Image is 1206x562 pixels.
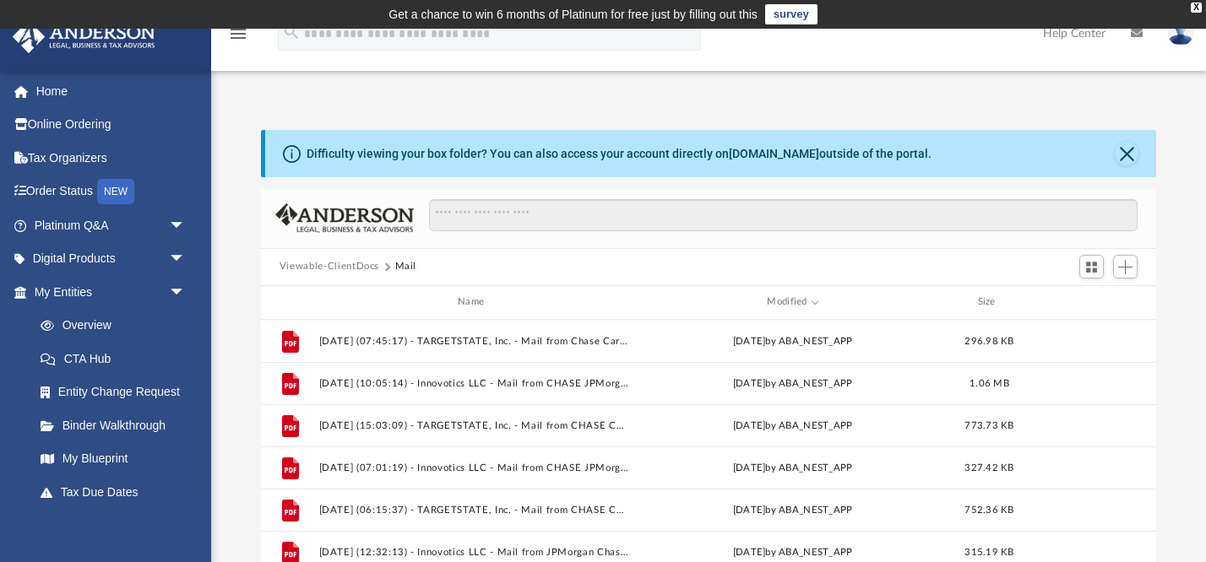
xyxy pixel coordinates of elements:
[24,376,211,409] a: Entity Change Request
[12,141,211,175] a: Tax Organizers
[12,74,211,108] a: Home
[24,475,211,509] a: Tax Due Dates
[955,295,1023,310] div: Size
[1079,255,1105,278] button: Switch to Grid View
[318,505,629,516] button: [DATE] (06:15:37) - TARGETSTATE, Inc. - Mail from CHASE CARD SERVICES.pdf
[637,376,948,391] div: [DATE] by ABA_NEST_APP
[964,505,1013,514] span: 752.36 KB
[228,24,248,44] i: menu
[637,295,948,310] div: Modified
[318,547,629,558] button: [DATE] (12:32:13) - Innovotics LLC - Mail from JPMorgan Chase Bank, N.A..pdf
[282,23,301,41] i: search
[1191,3,1202,13] div: close
[637,544,948,559] div: [DATE] by ABA_NEST_APP
[765,4,818,24] a: survey
[12,275,211,309] a: My Entitiesarrow_drop_down
[12,242,211,276] a: Digital Productsarrow_drop_down
[24,442,203,476] a: My Blueprint
[1168,21,1193,46] img: User Pic
[12,208,211,242] a: Platinum Q&Aarrow_drop_down
[729,147,819,160] a: [DOMAIN_NAME]
[964,336,1013,345] span: 296.98 KB
[318,378,629,389] button: [DATE] (10:05:14) - Innovotics LLC - Mail from CHASE JPMorgan Chase Bank, N.A..pdf
[637,502,948,517] div: [DATE] by ABA_NEST_APP
[8,20,160,53] img: Anderson Advisors Platinum Portal
[637,333,948,349] div: [DATE] by ABA_NEST_APP
[388,4,758,24] div: Get a chance to win 6 months of Platinum for free just by filling out this
[269,295,311,310] div: id
[1115,142,1138,165] button: Close
[280,259,379,274] button: Viewable-ClientDocs
[12,175,211,209] a: Order StatusNEW
[318,336,629,347] button: [DATE] (07:45:17) - TARGETSTATE, Inc. - Mail from Chase Card Services.pdf
[637,418,948,433] div: [DATE] by ABA_NEST_APP
[12,108,211,142] a: Online Ordering
[964,420,1013,430] span: 773.73 KB
[97,179,134,204] div: NEW
[637,460,948,475] div: [DATE] by ABA_NEST_APP
[24,309,211,343] a: Overview
[169,208,203,243] span: arrow_drop_down
[318,295,629,310] div: Name
[169,242,203,277] span: arrow_drop_down
[24,408,211,442] a: Binder Walkthrough
[970,378,1009,387] span: 1.06 MB
[964,462,1013,472] span: 327.42 KB
[24,342,211,376] a: CTA Hub
[307,145,932,163] div: Difficulty viewing your box folder? You can also access your account directly on outside of the p...
[395,259,417,274] button: Mail
[318,420,629,431] button: [DATE] (15:03:09) - TARGETSTATE, Inc. - Mail from CHASE CARD SERVICES.pdf
[964,547,1013,556] span: 315.19 KB
[429,199,1138,231] input: Search files and folders
[318,462,629,473] button: [DATE] (07:01:19) - Innovotics LLC - Mail from CHASE JPMorgan Chase Bank, N.A..pdf
[228,32,248,44] a: menu
[1113,255,1138,278] button: Add
[169,275,203,310] span: arrow_drop_down
[1030,295,1149,310] div: id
